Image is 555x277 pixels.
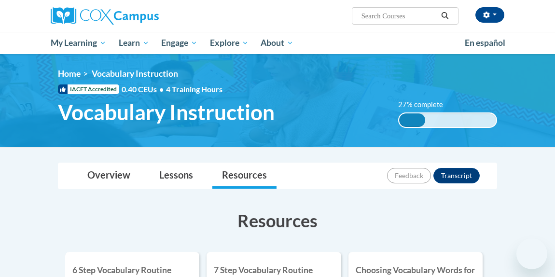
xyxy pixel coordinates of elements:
[78,163,140,189] a: Overview
[214,264,333,277] h4: 7 Step Vocabulary Routine
[398,99,454,110] label: 27% complete
[530,236,549,246] iframe: Number of unread messages
[122,84,166,95] span: 0.40 CEUs
[255,32,300,54] a: About
[58,208,497,233] h3: Resources
[161,37,197,49] span: Engage
[44,32,112,54] a: My Learning
[458,33,512,53] a: En español
[58,84,119,94] span: IACET Accredited
[399,113,425,127] div: 27% complete
[516,238,547,269] iframe: Button to launch messaging window, 3 unread messages
[150,163,203,189] a: Lessons
[433,168,480,183] button: Transcript
[204,32,255,54] a: Explore
[212,163,277,189] a: Resources
[261,37,293,49] span: About
[58,99,275,125] span: Vocabulary Instruction
[51,7,192,25] a: Cox Campus
[51,7,159,25] img: Cox Campus
[72,264,192,277] h4: 6 Step Vocabulary Routine
[119,37,149,49] span: Learn
[387,168,431,183] button: Feedback
[210,37,249,49] span: Explore
[475,7,504,23] button: Account Settings
[155,32,204,54] a: Engage
[159,84,164,94] span: •
[92,69,178,79] span: Vocabulary Instruction
[58,69,81,79] a: Home
[112,32,155,54] a: Learn
[361,10,438,22] input: Search Courses
[43,32,512,54] div: Main menu
[438,10,452,22] button: Search
[51,37,106,49] span: My Learning
[465,38,505,48] span: En español
[166,84,222,94] span: 4 Training Hours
